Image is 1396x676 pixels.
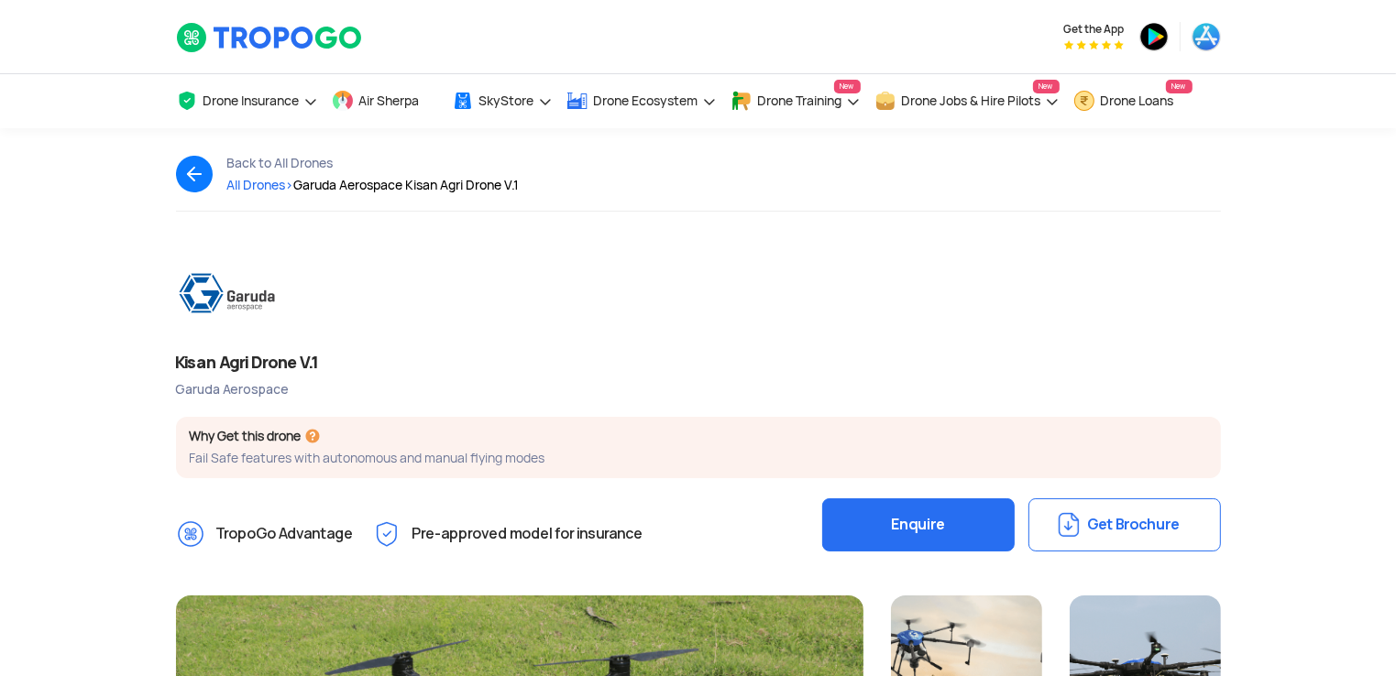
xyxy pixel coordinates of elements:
[594,93,698,108] span: Drone Ecosystem
[1101,93,1174,108] span: Drone Loans
[834,80,861,93] span: New
[1166,80,1193,93] span: New
[1139,22,1169,51] img: ic_playstore.png
[359,93,420,108] span: Air Sherpa
[731,74,861,128] a: Drone TrainingNew
[304,428,321,444] img: ic_help.svg
[176,351,1221,374] div: Kisan Agri Drone V.1
[190,450,1207,467] p: Fail Safe features with autonomous and manual flying modes
[216,519,354,549] span: TropoGo Advantage
[203,93,300,108] span: Drone Insurance
[176,74,318,128] a: Drone Insurance
[1033,80,1060,93] span: New
[176,381,1221,398] div: Garuda Aerospace
[1073,74,1193,128] a: Drone LoansNew
[286,177,294,193] span: >
[294,177,520,193] span: Garuda Aerospace Kisan Agri Drone V.1
[227,177,294,193] span: All Drones
[227,156,520,170] div: Back to All Drones
[372,519,401,549] img: ic_Pre-approved.png
[452,74,553,128] a: SkyStore
[1064,22,1125,37] span: Get the App
[332,74,438,128] a: Air Sherpa
[190,428,1207,445] p: Why Get this drone
[874,74,1060,128] a: Drone Jobs & Hire PilotsNew
[412,519,643,549] span: Pre-approved model for insurance
[1028,498,1221,551] button: Get Brochure
[176,22,364,53] img: TropoGo Logo
[1192,22,1221,51] img: ic_appstore.png
[479,93,534,108] span: SkyStore
[176,257,341,329] img: ic_garuda.png
[902,93,1041,108] span: Drone Jobs & Hire Pilots
[566,74,717,128] a: Drone Ecosystem
[758,93,842,108] span: Drone Training
[822,498,1015,551] button: Enquire
[1064,40,1124,49] img: App Raking
[176,519,205,549] img: ic_TropoGo_Advantage.png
